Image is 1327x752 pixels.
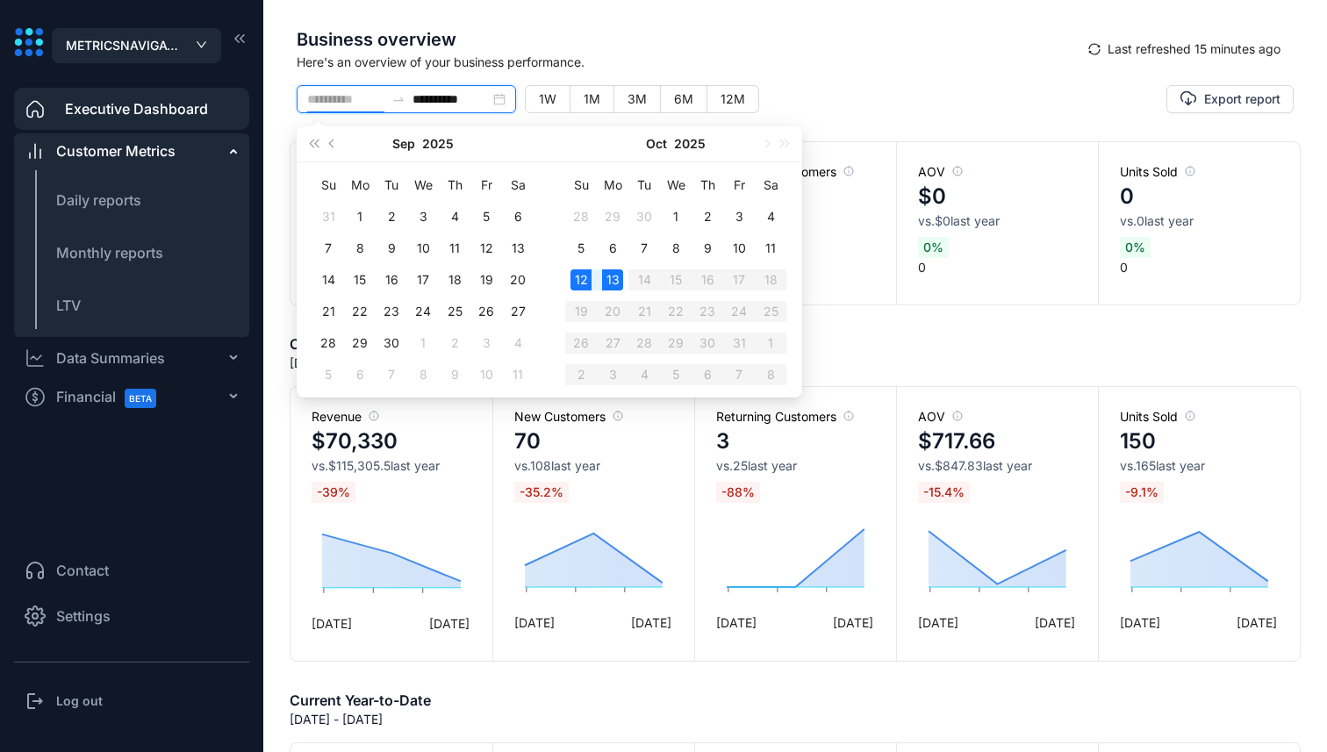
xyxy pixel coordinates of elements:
td: 2025-09-14 [312,264,344,296]
span: [DATE] [514,613,555,632]
span: [DATE] [918,613,958,632]
td: 2025-10-01 [407,327,439,359]
div: 30 [634,206,655,227]
h4: $0 [918,181,946,212]
span: [DATE] [716,613,757,632]
td: 2025-09-19 [470,264,502,296]
td: 2025-09-15 [344,264,376,296]
td: 2025-10-09 [692,233,723,264]
td: 2025-10-08 [407,359,439,390]
div: 9 [444,364,465,385]
span: New Customers [514,408,623,426]
span: [DATE] [312,614,352,633]
span: AOV [918,408,963,426]
h6: Current Month-to-Date [290,333,448,355]
td: 2025-09-22 [344,296,376,327]
h6: Current Year-to-Date [290,690,431,711]
span: METRICSNAVIGATOR [66,36,184,55]
div: 29 [349,333,370,354]
h4: $717.66 [918,426,995,457]
span: 0 % [1120,237,1151,258]
span: sync [1088,43,1101,55]
p: [DATE] - [DATE] [290,711,383,728]
td: 2025-10-13 [597,264,628,296]
span: vs. $847.83 last year [918,457,1032,475]
td: 2025-09-09 [376,233,407,264]
td: 2025-10-12 [565,264,597,296]
div: 2 [444,333,465,354]
td: 2025-09-29 [597,201,628,233]
th: Sa [755,169,786,201]
td: 2025-09-16 [376,264,407,296]
div: 24 [412,301,434,322]
td: 2025-09-08 [344,233,376,264]
button: 2025 [422,126,454,161]
span: [DATE] [1120,613,1160,632]
span: Last refreshed 15 minutes ago [1108,39,1280,59]
td: 2025-09-03 [407,201,439,233]
div: 20 [507,269,528,290]
td: 2025-09-11 [439,233,470,264]
td: 2025-10-06 [597,233,628,264]
span: [DATE] [429,614,470,633]
div: 7 [318,238,339,259]
div: 4 [507,333,528,354]
h4: 150 [1120,426,1156,457]
div: 10 [412,238,434,259]
div: 25 [444,301,465,322]
div: 8 [349,238,370,259]
h4: 0 [1120,181,1134,212]
th: Tu [376,169,407,201]
h4: 3 [716,426,729,457]
span: 1M [584,91,600,106]
td: 2025-09-01 [344,201,376,233]
td: 2025-09-17 [407,264,439,296]
div: 8 [412,364,434,385]
td: 2025-09-28 [565,201,597,233]
div: 30 [381,333,402,354]
div: 0 [291,142,492,304]
div: 19 [476,269,497,290]
div: 9 [697,238,718,259]
div: 1 [412,333,434,354]
td: 2025-10-10 [723,233,755,264]
div: 11 [760,238,781,259]
div: 5 [476,206,497,227]
button: syncLast refreshed 15 minutes ago [1075,35,1294,63]
span: Executive Dashboard [65,98,208,119]
p: [DATE] - [DATE] [290,355,383,372]
td: 2025-09-24 [407,296,439,327]
h4: $70,330 [312,426,398,457]
div: 14 [318,269,339,290]
td: 2025-10-07 [376,359,407,390]
th: Th [439,169,470,201]
div: 27 [507,301,528,322]
td: 2025-10-06 [344,359,376,390]
div: 0 [896,142,1098,304]
td: 2025-09-23 [376,296,407,327]
div: 28 [318,333,339,354]
span: Units Sold [1120,163,1195,181]
td: 2025-09-12 [470,233,502,264]
td: 2025-09-02 [376,201,407,233]
div: 11 [507,364,528,385]
div: 2 [381,206,402,227]
td: 2025-10-02 [439,327,470,359]
h4: 70 [514,426,541,457]
th: Fr [470,169,502,201]
div: 16 [381,269,402,290]
span: 12M [721,91,745,106]
button: Sep [392,126,415,161]
th: Sa [502,169,534,201]
span: to [391,92,405,106]
td: 2025-09-27 [502,296,534,327]
div: 7 [634,238,655,259]
th: Fr [723,169,755,201]
th: Su [565,169,597,201]
div: 21 [318,301,339,322]
span: 3M [628,91,647,106]
div: 13 [507,238,528,259]
div: 4 [760,206,781,227]
th: Mo [597,169,628,201]
div: 0 [1098,142,1300,304]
